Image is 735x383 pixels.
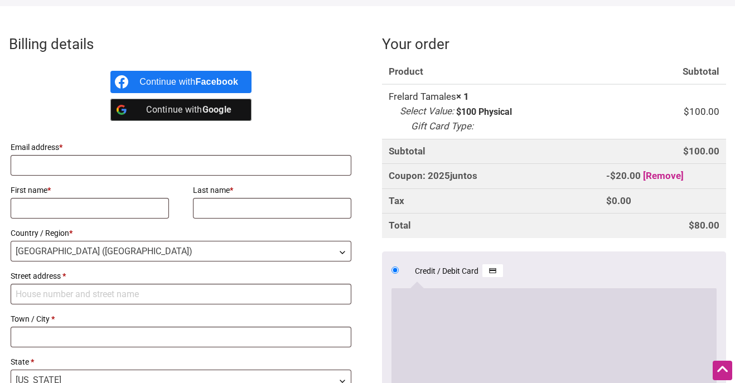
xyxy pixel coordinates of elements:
[110,99,252,121] a: Continue with <b>Google</b>
[599,163,726,188] td: -
[193,182,351,198] label: Last name
[382,60,599,85] th: Product
[110,71,252,93] a: Continue with <b>Facebook</b>
[382,188,599,214] th: Tax
[382,84,599,138] td: Frelard Tamales
[456,108,476,117] p: $100
[382,139,599,164] th: Subtotal
[139,99,238,121] div: Continue with
[415,264,503,278] label: Credit / Debit Card
[11,241,351,261] span: United States (US)
[643,170,684,181] a: Remove 2025juntos coupon
[11,284,351,304] input: House number and street name
[683,146,719,157] bdi: 100.00
[382,213,599,238] th: Total
[610,170,641,181] span: 20.00
[610,170,616,181] span: $
[684,106,719,117] bdi: 100.00
[9,34,353,54] h3: Billing details
[11,182,169,198] label: First name
[606,195,612,206] span: $
[684,106,689,117] span: $
[11,268,351,284] label: Street address
[400,104,454,119] dt: Select Value:
[606,195,631,206] bdi: 0.00
[689,220,719,231] bdi: 80.00
[11,354,351,370] label: State
[456,91,469,102] strong: × 1
[11,241,351,261] span: Country / Region
[382,163,599,188] th: Coupon: 2025juntos
[683,146,689,157] span: $
[195,77,238,86] b: Facebook
[482,264,503,278] img: Credit / Debit Card
[11,311,351,327] label: Town / City
[202,104,232,115] b: Google
[411,119,473,134] dt: Gift Card Type:
[11,139,351,155] label: Email address
[139,71,238,93] div: Continue with
[713,361,732,380] div: Scroll Back to Top
[689,220,694,231] span: $
[599,60,726,85] th: Subtotal
[478,108,512,117] p: Physical
[11,225,351,241] label: Country / Region
[382,34,726,54] h3: Your order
